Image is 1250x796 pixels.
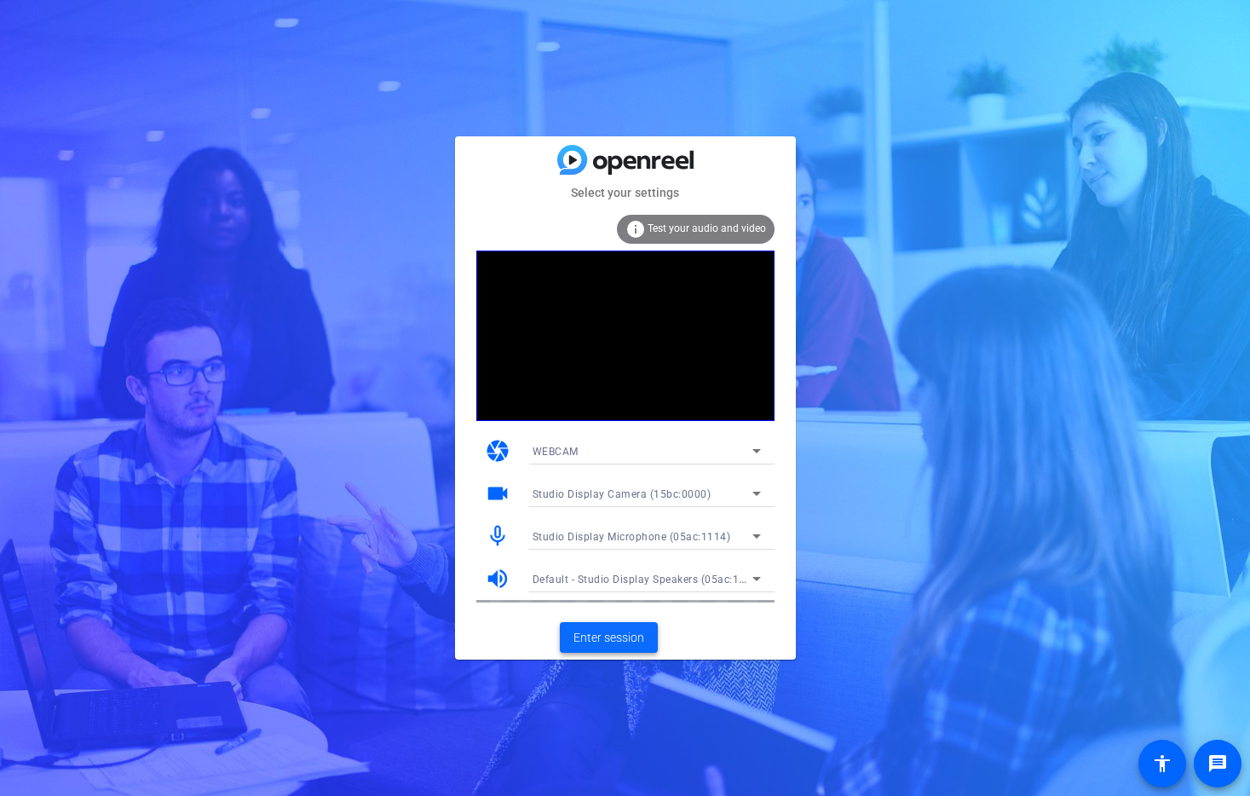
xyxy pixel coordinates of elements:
span: Test your audio and video [648,222,766,234]
mat-icon: volume_up [485,566,510,591]
span: Studio Display Camera (15bc:0000) [533,488,711,500]
mat-icon: message [1207,753,1228,774]
span: Default - Studio Display Speakers (05ac:1114) [533,572,763,585]
mat-icon: camera [485,438,510,464]
span: Enter session [573,629,644,647]
mat-icon: mic_none [485,523,510,549]
span: WEBCAM [533,446,579,458]
mat-card-subtitle: Select your settings [455,183,796,202]
img: blue-gradient.svg [557,145,694,175]
button: Enter session [560,622,658,653]
span: Studio Display Microphone (05ac:1114) [533,531,731,543]
mat-icon: videocam [485,481,510,506]
mat-icon: info [625,219,646,239]
mat-icon: accessibility [1152,753,1172,774]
